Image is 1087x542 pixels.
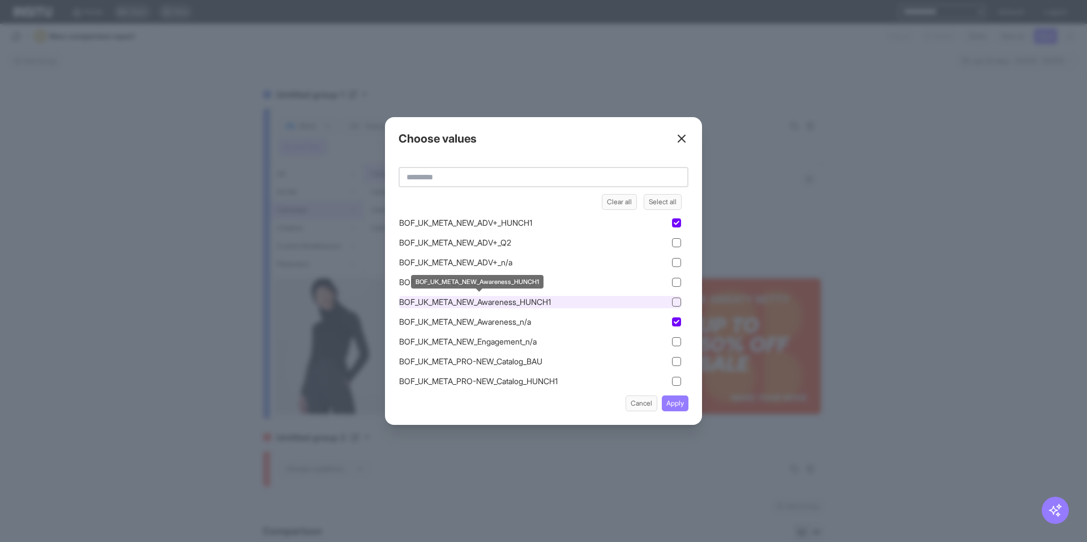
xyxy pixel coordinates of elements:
[662,395,688,411] button: Apply
[626,395,657,411] button: Cancel
[644,194,682,210] button: Select all
[399,296,551,308] span: BOF_UK_META_NEW_Awareness_HUNCH1
[399,237,511,248] span: BOF_UK_META_NEW_ADV+_Q2
[399,257,512,268] span: BOF_UK_META_NEW_ADV+_n/a
[399,131,477,147] h2: Choose values
[399,217,532,229] span: BOF_UK_META_NEW_ADV+_HUNCH1
[399,277,536,288] span: BOF_UK_META_NEW_Awareness_BAU
[399,316,531,328] span: BOF_UK_META_NEW_Awareness_n/a
[399,376,558,387] span: BOF_UK_META_PRO-NEW_Catalog_HUNCH1
[399,336,537,347] span: BOF_UK_META_NEW_Engagement_n/a
[399,356,542,367] span: BOF_UK_META_PRO-NEW_Catalog_BAU
[602,194,637,210] button: Clear all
